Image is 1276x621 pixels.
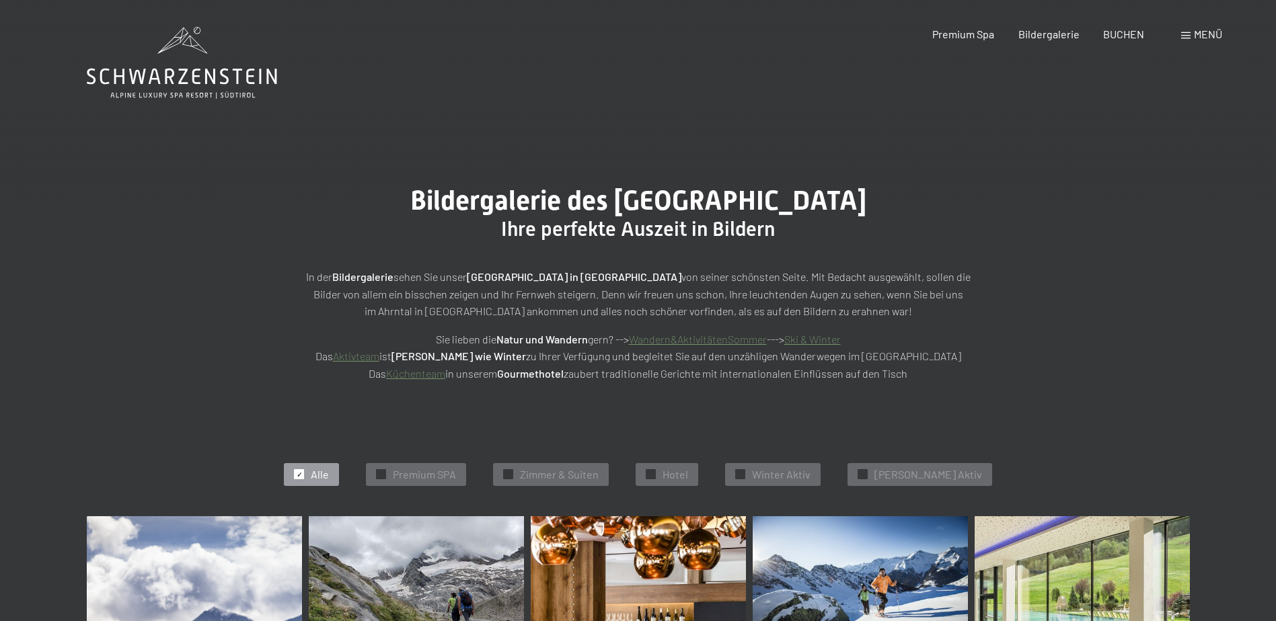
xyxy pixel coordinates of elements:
[1103,28,1144,40] a: BUCHEN
[302,331,975,382] p: Sie lieben die gern? --> ---> Das ist zu Ihrer Verfügung und begleitet Sie auf den unzähligen Wan...
[302,268,975,320] p: In der sehen Sie unser von seiner schönsten Seite. Mit Bedacht ausgewählt, sollen die Bilder von ...
[648,470,654,479] span: ✓
[520,467,599,482] span: Zimmer & Suiten
[874,467,982,482] span: [PERSON_NAME] Aktiv
[333,349,379,362] a: Aktivteam
[467,270,681,283] strong: [GEOGRAPHIC_DATA] in [GEOGRAPHIC_DATA]
[860,470,866,479] span: ✓
[410,185,866,216] span: Bildergalerie des [GEOGRAPHIC_DATA]
[629,333,767,345] a: Wandern&AktivitätenSommer
[932,28,994,40] a: Premium Spa
[379,470,384,479] span: ✓
[391,349,526,362] strong: [PERSON_NAME] wie Winter
[496,333,588,345] strong: Natur und Wandern
[332,270,393,283] strong: Bildergalerie
[386,367,445,380] a: Küchenteam
[311,467,329,482] span: Alle
[738,470,743,479] span: ✓
[663,467,688,482] span: Hotel
[501,217,775,241] span: Ihre perfekte Auszeit in Bildern
[1018,28,1080,40] a: Bildergalerie
[784,333,841,345] a: Ski & Winter
[1194,28,1222,40] span: Menü
[506,470,511,479] span: ✓
[497,367,564,380] strong: Gourmethotel
[393,467,456,482] span: Premium SPA
[297,470,302,479] span: ✓
[752,467,811,482] span: Winter Aktiv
